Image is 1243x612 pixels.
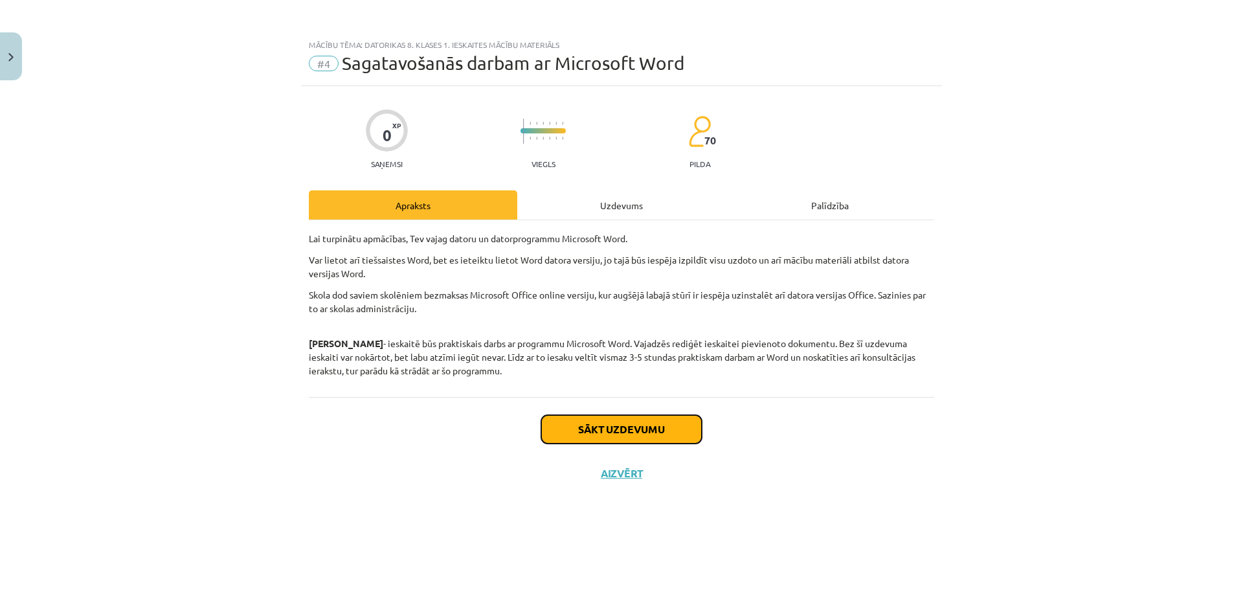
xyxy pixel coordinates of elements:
[536,137,537,140] img: icon-short-line-57e1e144782c952c97e751825c79c345078a6d821885a25fce030b3d8c18986b.svg
[392,122,401,129] span: XP
[530,122,531,125] img: icon-short-line-57e1e144782c952c97e751825c79c345078a6d821885a25fce030b3d8c18986b.svg
[383,126,392,144] div: 0
[597,467,646,480] button: Aizvērt
[536,122,537,125] img: icon-short-line-57e1e144782c952c97e751825c79c345078a6d821885a25fce030b3d8c18986b.svg
[530,137,531,140] img: icon-short-line-57e1e144782c952c97e751825c79c345078a6d821885a25fce030b3d8c18986b.svg
[549,137,550,140] img: icon-short-line-57e1e144782c952c97e751825c79c345078a6d821885a25fce030b3d8c18986b.svg
[309,40,934,49] div: Mācību tēma: Datorikas 8. klases 1. ieskaites mācību materiāls
[309,190,517,220] div: Apraksts
[309,337,383,349] strong: [PERSON_NAME]
[342,52,684,74] span: Sagatavošanās darbam ar Microsoft Word
[309,232,934,245] p: Lai turpinātu apmācības, Tev vajag datoru un datorprogrammu Microsoft Word.
[688,115,711,148] img: students-c634bb4e5e11cddfef0936a35e636f08e4e9abd3cc4e673bd6f9a4125e45ecb1.svg
[309,253,934,280] p: Var lietot arī tiešsaistes Word, bet es ieteiktu lietot Word datora versiju, jo tajā būs iespēja ...
[543,122,544,125] img: icon-short-line-57e1e144782c952c97e751825c79c345078a6d821885a25fce030b3d8c18986b.svg
[562,122,563,125] img: icon-short-line-57e1e144782c952c97e751825c79c345078a6d821885a25fce030b3d8c18986b.svg
[541,415,702,444] button: Sākt uzdevumu
[532,159,555,168] p: Viegls
[689,159,710,168] p: pilda
[543,137,544,140] img: icon-short-line-57e1e144782c952c97e751825c79c345078a6d821885a25fce030b3d8c18986b.svg
[366,159,408,168] p: Saņemsi
[309,288,934,315] p: Skola dod saviem skolēniem bezmaksas Microsoft Office online versiju, kur augšējā labajā stūrī ir...
[8,53,14,62] img: icon-close-lesson-0947bae3869378f0d4975bcd49f059093ad1ed9edebbc8119c70593378902aed.svg
[704,135,716,146] span: 70
[523,119,524,144] img: icon-long-line-d9ea69661e0d244f92f715978eff75569469978d946b2353a9bb055b3ed8787d.svg
[562,137,563,140] img: icon-short-line-57e1e144782c952c97e751825c79c345078a6d821885a25fce030b3d8c18986b.svg
[549,122,550,125] img: icon-short-line-57e1e144782c952c97e751825c79c345078a6d821885a25fce030b3d8c18986b.svg
[517,190,726,220] div: Uzdevums
[555,137,557,140] img: icon-short-line-57e1e144782c952c97e751825c79c345078a6d821885a25fce030b3d8c18986b.svg
[309,323,934,378] p: - ieskaitē būs praktiskais darbs ar programmu Microsoft Word. Vajadzēs rediģēt ieskaitei pievieno...
[726,190,934,220] div: Palīdzība
[309,56,339,71] span: #4
[555,122,557,125] img: icon-short-line-57e1e144782c952c97e751825c79c345078a6d821885a25fce030b3d8c18986b.svg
